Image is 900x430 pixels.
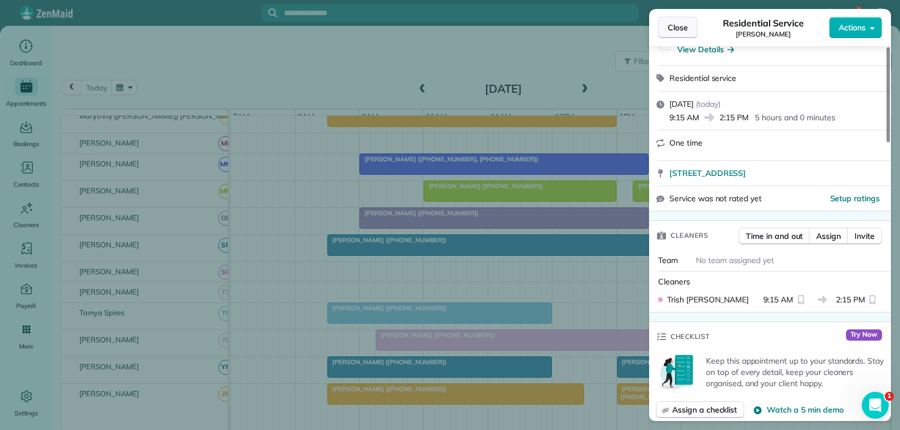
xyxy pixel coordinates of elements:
span: Team [658,255,678,265]
span: Trish [PERSON_NAME] [667,294,749,305]
span: [DATE] [669,99,694,109]
button: Time in and out [739,228,810,245]
span: Cleaners [658,277,690,287]
button: Close [658,17,697,38]
p: 5 hours and 0 minutes [755,112,835,123]
button: View Details [677,44,734,55]
button: Assign [809,228,848,245]
p: Keep this appointment up to your standards. Stay on top of every detail, keep your cleaners organ... [706,355,884,389]
span: [PERSON_NAME] [736,30,791,39]
button: Invite [847,228,882,245]
span: Watch a 5 min demo [767,404,843,415]
span: Time in and out [746,230,803,242]
span: 9:15 AM [763,294,793,305]
iframe: Intercom live chat [862,392,889,419]
button: Watch a 5 min demo [753,404,843,415]
span: ( today ) [696,99,721,109]
span: One time [669,138,703,148]
a: [STREET_ADDRESS] [669,168,884,179]
span: Try Now [846,329,882,341]
span: No team assigned yet [696,255,774,265]
span: 2:15 PM [719,112,749,123]
span: 1 [885,392,894,401]
span: Checklist [670,331,710,342]
span: 2:15 PM [836,294,865,305]
span: [STREET_ADDRESS] [669,168,746,179]
span: Close [668,22,688,33]
button: Setup ratings [830,193,880,204]
button: Assign a checklist [656,401,744,418]
span: Residential service [669,73,736,83]
span: Service was not rated yet [669,193,762,205]
span: Residential Service [723,16,803,30]
span: 9:15 AM [669,112,699,123]
span: Invite [854,230,875,242]
span: Cleaners [670,230,708,241]
span: Assign [816,230,841,242]
span: Assign a checklist [672,404,737,415]
span: Actions [839,22,866,33]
